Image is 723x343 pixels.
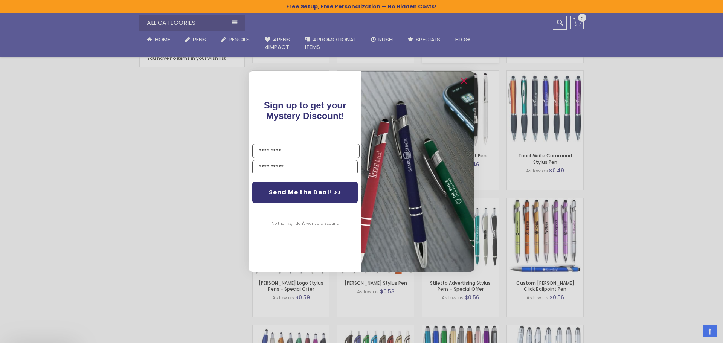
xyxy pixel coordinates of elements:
img: pop-up-image [361,71,474,272]
button: No thanks, I don't want a discount. [268,214,343,233]
span: Sign up to get your Mystery Discount [264,100,346,121]
button: Close dialog [458,75,470,87]
span: ! [264,100,346,121]
button: Send Me the Deal! >> [252,182,358,203]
